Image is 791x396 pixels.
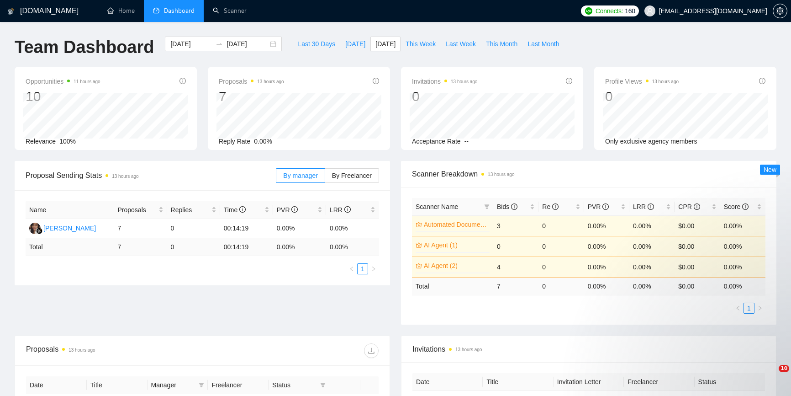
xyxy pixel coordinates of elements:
[596,6,623,16] span: Connects:
[332,172,372,179] span: By Freelancer
[320,382,326,388] span: filter
[493,236,538,257] td: 0
[346,263,357,274] button: left
[441,37,481,51] button: Last Week
[552,203,559,210] span: info-circle
[26,376,87,394] th: Date
[15,37,154,58] h1: Team Dashboard
[493,277,538,295] td: 7
[254,138,272,145] span: 0.00%
[675,257,720,277] td: $0.00
[773,7,787,15] span: setting
[493,215,538,236] td: 3
[605,76,679,87] span: Profile Views
[566,78,572,84] span: info-circle
[26,238,114,256] td: Total
[497,203,517,210] span: Bids
[151,380,195,390] span: Manager
[370,37,401,51] button: [DATE]
[424,240,488,250] a: AI Agent (1)
[554,373,624,391] th: Invitation Letter
[511,203,517,210] span: info-circle
[629,215,675,236] td: 0.00%
[629,257,675,277] td: 0.00%
[678,203,700,210] span: CPR
[219,88,284,105] div: 7
[273,219,326,238] td: 0.00%
[401,37,441,51] button: This Week
[371,266,376,272] span: right
[26,201,114,219] th: Name
[164,7,195,15] span: Dashboard
[648,203,654,210] span: info-circle
[773,4,787,18] button: setting
[412,88,477,105] div: 0
[542,203,559,210] span: Re
[629,236,675,257] td: 0.00%
[493,257,538,277] td: 4
[272,380,316,390] span: Status
[647,8,653,14] span: user
[412,343,765,355] span: Invitations
[364,347,378,354] span: download
[26,170,276,181] span: Proposal Sending Stats
[74,79,100,84] time: 11 hours ago
[412,373,483,391] th: Date
[208,376,269,394] th: Freelancer
[602,203,609,210] span: info-circle
[330,206,351,214] span: LRR
[584,215,629,236] td: 0.00%
[416,221,422,228] span: crown
[538,257,584,277] td: 0
[153,7,159,14] span: dashboard
[273,238,326,256] td: 0.00 %
[199,382,204,388] span: filter
[239,206,246,213] span: info-circle
[216,40,223,48] span: to
[26,76,100,87] span: Opportunities
[368,263,379,274] button: right
[220,238,273,256] td: 00:14:19
[357,263,368,274] li: 1
[368,263,379,274] li: Next Page
[759,78,765,84] span: info-circle
[112,174,138,179] time: 13 hours ago
[695,373,765,391] th: Status
[527,39,559,49] span: Last Month
[538,215,584,236] td: 0
[446,39,476,49] span: Last Week
[59,138,76,145] span: 100%
[364,343,379,358] button: download
[675,215,720,236] td: $0.00
[298,39,335,49] span: Last 30 Days
[481,37,522,51] button: This Month
[412,168,765,180] span: Scanner Breakdown
[349,266,354,272] span: left
[588,203,609,210] span: PVR
[605,138,697,145] span: Only exclusive agency members
[340,37,370,51] button: [DATE]
[779,365,789,372] span: 10
[720,257,765,277] td: 0.00%
[416,203,458,210] span: Scanner Name
[538,277,584,295] td: 0
[326,219,379,238] td: 0.00%
[29,223,41,234] img: DS
[412,76,477,87] span: Invitations
[171,205,210,215] span: Replies
[118,205,157,215] span: Proposals
[167,238,220,256] td: 0
[455,347,482,352] time: 13 hours ago
[344,206,351,213] span: info-circle
[464,138,469,145] span: --
[625,6,635,16] span: 160
[406,39,436,49] span: This Week
[633,203,654,210] span: LRR
[148,376,208,394] th: Manager
[584,236,629,257] td: 0.00%
[522,37,564,51] button: Last Month
[167,201,220,219] th: Replies
[483,373,553,391] th: Title
[318,378,327,392] span: filter
[283,172,317,179] span: By manager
